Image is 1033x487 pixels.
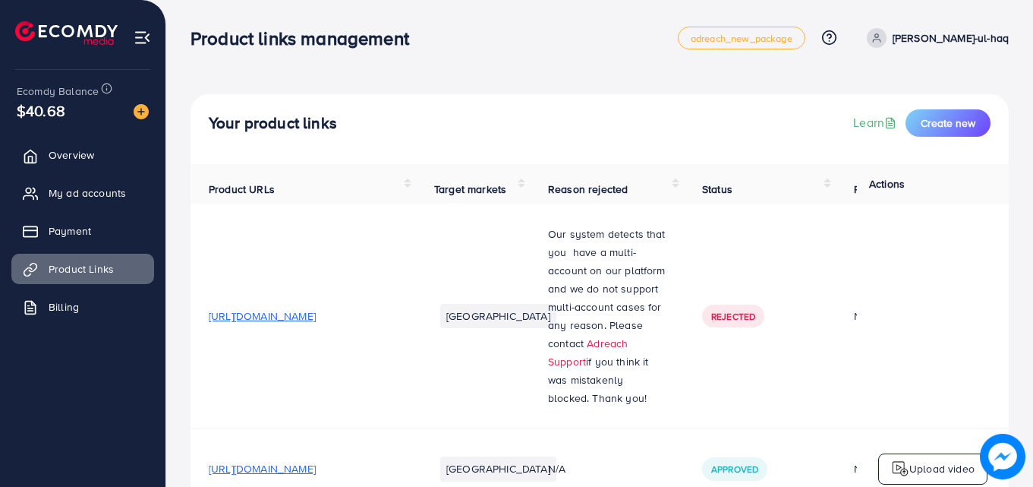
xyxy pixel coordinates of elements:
span: adreach_new_package [691,33,792,43]
a: My ad accounts [11,178,154,208]
li: [GEOGRAPHIC_DATA] [440,457,556,481]
img: menu [134,29,151,46]
span: $40.68 [17,100,65,122]
span: Ecomdy Balance [17,84,99,99]
span: Product Links [49,261,114,277]
a: adreach_new_package [678,27,805,49]
p: [PERSON_NAME]-ul-haq [893,29,1009,47]
span: Target markets [434,182,506,197]
div: N/A [854,308,961,324]
span: [URL][DOMAIN_NAME] [209,308,316,324]
span: Reason rejected [548,182,628,197]
button: Create new [905,109,990,137]
h3: Product links management [191,27,421,49]
span: N/A [548,461,565,476]
span: Actions [869,176,905,191]
li: [GEOGRAPHIC_DATA] [440,304,556,328]
h4: Your product links [209,114,337,133]
span: My ad accounts [49,185,126,201]
a: Payment [11,216,154,246]
span: Rejected [711,310,755,323]
img: logo [15,21,118,45]
a: Billing [11,292,154,322]
span: Billing [49,299,79,315]
span: Payment [49,223,91,239]
span: if you think it was mistakenly blocked. Thank you! [548,354,649,406]
a: Overview [11,140,154,170]
span: [URL][DOMAIN_NAME] [209,461,316,476]
span: Approved [711,463,758,476]
span: Product URLs [209,182,275,197]
span: Our system detects that you have a multi-account on our platform and we do not support multi-acco... [548,226,666,351]
img: logo [891,460,909,478]
a: Adreach Support [548,336,628,369]
span: Overview [49,147,94,163]
div: N/A [854,461,961,476]
img: image [980,434,1025,479]
span: Status [702,182,732,197]
p: Upload video [909,460,975,478]
img: image [134,104,149,119]
a: Product Links [11,254,154,284]
span: Product video [854,182,921,197]
a: [PERSON_NAME]-ul-haq [861,28,1009,48]
a: Learn [853,114,899,131]
span: Create new [921,115,975,131]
